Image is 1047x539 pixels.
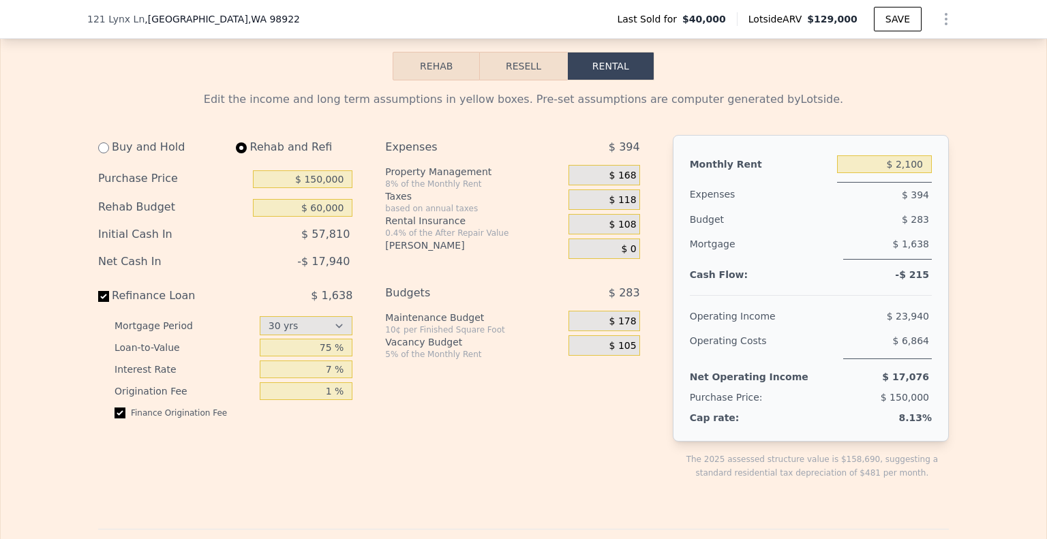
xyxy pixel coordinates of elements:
div: Expenses [385,135,534,159]
span: $ 394 [902,189,929,200]
div: Vacancy Budget [385,335,563,349]
div: Refinance Loan [98,288,251,304]
div: Purchase Price [98,170,247,188]
div: [PERSON_NAME] [385,238,563,252]
span: Lotside ARV [748,12,807,26]
div: Cap rate: [690,411,785,425]
div: Net Operating Income [690,365,808,389]
div: Origination Fee [115,380,254,402]
span: $ 1,638 [311,289,352,302]
div: Cash Flow: [690,271,832,279]
div: Finance Origination Fee [115,407,352,429]
div: Interest Rate [115,358,254,380]
div: Edit the income and long term assumptions in yellow boxes. Pre-set assumptions are computer gener... [98,91,949,108]
span: Last Sold for [617,12,682,26]
span: , WA 98922 [248,14,300,25]
span: $ 168 [609,170,637,182]
span: $ 1,638 [893,238,929,249]
div: Initial Cash In [98,222,191,247]
div: Taxes [385,189,563,203]
span: -$ 17,940 [297,255,350,268]
span: 121 Lynx Ln [87,12,145,26]
span: $ 105 [609,340,637,352]
div: Budgets [385,281,534,305]
div: based on annual taxes [385,203,563,214]
div: Loan-to-Value [115,337,254,358]
div: Mortgage [690,232,838,260]
span: $ 6,864 [893,335,929,346]
span: $ 283 [902,214,929,225]
div: Expenses [690,182,832,207]
span: $ 150,000 [881,392,929,403]
span: $ 108 [609,219,637,231]
div: 5% of the Monthly Rent [385,349,563,360]
div: 10¢ per Finished Square Foot [385,324,563,335]
div: Rental Insurance [385,214,563,228]
div: Rehab Budget [98,199,247,217]
span: $ 0 [621,243,636,256]
button: SAVE [874,7,922,31]
div: Operating Income [690,304,784,328]
span: $ 178 [609,315,637,328]
div: Net Cash In [98,249,191,274]
span: $129,000 [807,14,858,25]
div: Maintenance Budget [385,311,563,324]
span: $ 118 [609,194,637,206]
span: , [GEOGRAPHIC_DATA] [145,12,300,26]
div: Buy and Hold [98,135,219,159]
button: Rehab [393,52,480,80]
button: Rental [567,52,654,80]
div: The 2025 assessed structure value is $158,690, suggesting a standard residential tax depreciation... [676,452,949,480]
span: $ 283 [609,286,640,299]
div: Mortgage Period [115,315,254,337]
div: Monthly Rent [690,152,832,176]
div: Purchase Price: [690,389,784,405]
div: Property Management [385,165,563,179]
span: -$ 215 [895,269,929,280]
span: $ 17,076 [882,371,929,382]
button: Show Options [932,5,960,33]
div: Rehab and Refi [225,135,352,159]
span: $ 23,940 [887,311,929,322]
span: $40,000 [682,12,726,26]
div: Operating Costs [690,328,838,359]
input: Refinance Loan$ 1,638 [98,291,109,302]
span: $ 57,810 [301,228,350,241]
div: 0.4% of the After Repair Value [385,228,563,238]
button: Resell [480,52,566,80]
span: 8.13% [898,412,932,423]
div: Budget [690,207,784,232]
div: 8% of the Monthly Rent [385,179,563,189]
span: $ 394 [609,140,640,153]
